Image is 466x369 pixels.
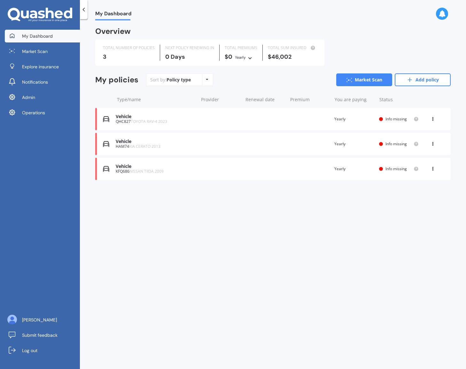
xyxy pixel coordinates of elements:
[165,54,214,60] div: 0 Days
[117,96,196,103] div: Type/name
[385,166,407,171] span: Info missing
[385,141,407,147] span: Info missing
[116,169,195,174] div: KFQ686
[5,329,80,342] a: Submit feedback
[116,144,195,149] div: HAM74
[235,54,246,61] div: Yearly
[385,116,407,122] span: Info missing
[22,332,58,338] span: Submit feedback
[116,114,195,119] div: Vehicle
[116,119,195,124] div: QHC827
[95,75,138,85] div: My policies
[5,30,80,42] a: My Dashboard
[129,144,160,149] span: KIA CERATO 2013
[5,60,80,73] a: Explore insurance
[5,91,80,104] a: Admin
[22,33,53,39] span: My Dashboard
[225,54,257,61] div: $0
[268,54,317,60] div: $46,002
[22,109,45,116] span: Operations
[103,116,109,122] img: Vehicle
[334,116,374,122] div: Yearly
[95,11,131,19] span: My Dashboard
[290,96,330,103] div: Premium
[395,73,451,86] a: Add policy
[103,166,109,172] img: Vehicle
[103,45,155,51] div: TOTAL NUMBER OF POLICIES
[335,96,374,103] div: You are paying
[7,315,17,324] img: ALV-UjU6YHOUIM1AGx_4vxbOkaOq-1eqc8a3URkVIJkc_iWYmQ98kTe7fc9QMVOBV43MoXmOPfWPN7JjnmUwLuIGKVePaQgPQ...
[22,94,35,101] span: Admin
[5,76,80,88] a: Notifications
[22,79,48,85] span: Notifications
[22,347,37,354] span: Log out
[150,77,191,83] div: Sort by:
[5,45,80,58] a: Market Scan
[129,169,164,174] span: NISSAN TIIDA 2009
[103,141,109,147] img: Vehicle
[167,77,191,83] div: Policy type
[103,54,155,60] div: 3
[334,141,374,147] div: Yearly
[379,96,419,103] div: Status
[336,73,392,86] a: Market Scan
[116,164,195,169] div: Vehicle
[5,313,80,326] a: [PERSON_NAME]
[268,45,317,51] div: TOTAL SUM INSURED
[5,344,80,357] a: Log out
[5,106,80,119] a: Operations
[22,64,59,70] span: Explore insurance
[116,139,195,144] div: Vehicle
[95,28,131,34] div: Overview
[201,96,240,103] div: Provider
[334,166,374,172] div: Yearly
[22,48,48,55] span: Market Scan
[245,96,285,103] div: Renewal date
[225,45,257,51] div: TOTAL PREMIUMS
[131,119,167,124] span: TOYOTA RAV-4 2023
[165,45,214,51] div: NEXT POLICY RENEWING IN
[22,317,57,323] span: [PERSON_NAME]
